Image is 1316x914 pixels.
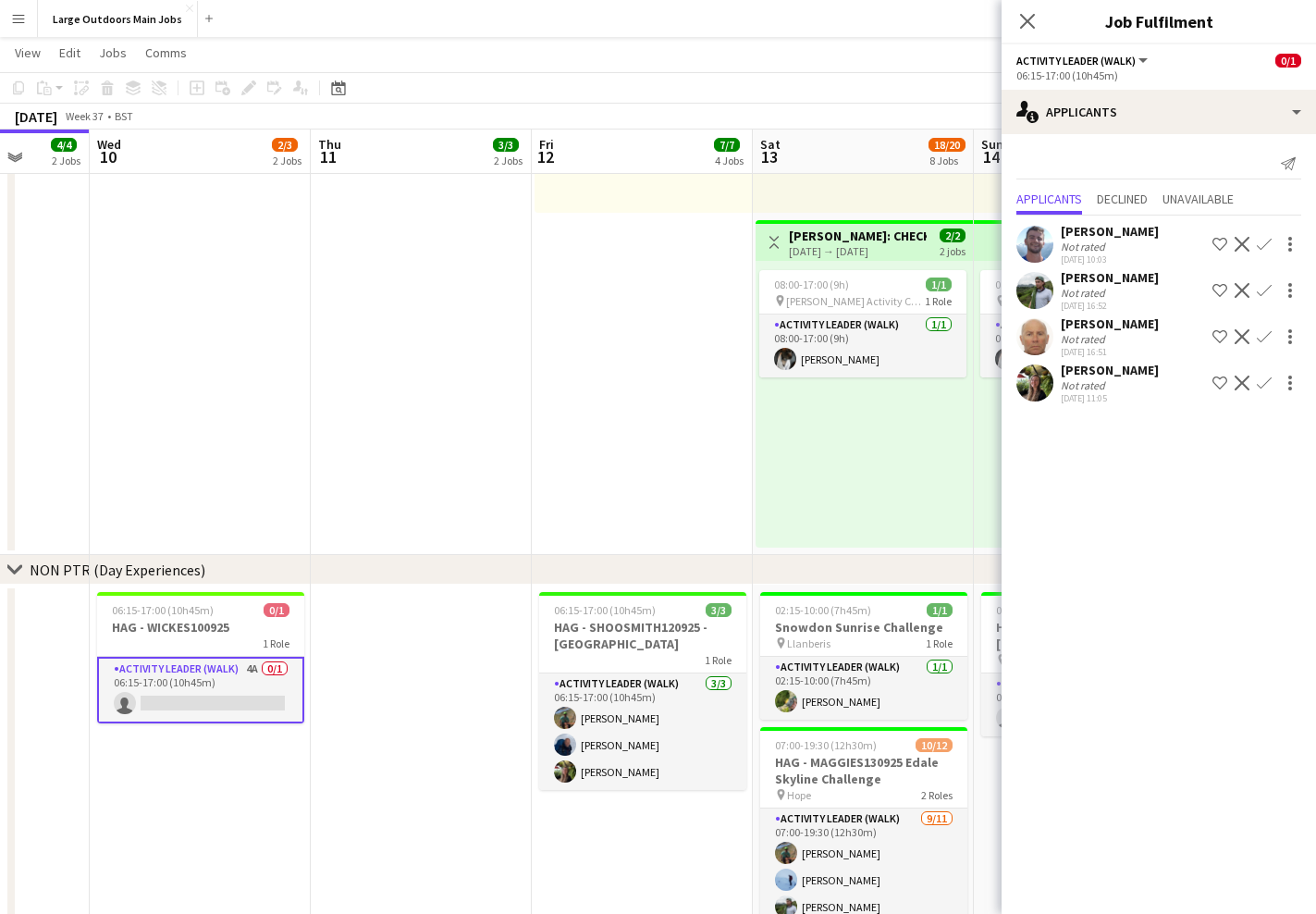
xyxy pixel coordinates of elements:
div: 06:15-17:00 (10h45m) [1016,68,1301,82]
div: 2 Jobs [52,154,80,167]
div: NON PTR (Day Experiences) [30,561,205,579]
span: 3/3 [706,603,732,617]
app-card-role: Activity Leader (Walk)1/108:00-17:00 (9h)[PERSON_NAME] [980,315,1187,377]
app-job-card: 08:00-17:00 (9h)1/1 [PERSON_NAME] Activity Centre1 RoleActivity Leader (Walk)1/108:00-17:00 (9h)[... [759,270,966,377]
app-job-card: 02:15-10:00 (7h45m)1/1Snowdon Sunrise Challenge Llanberis1 RoleActivity Leader (Walk)1/102:15-10:... [760,592,967,720]
div: [DATE] 16:51 [1061,346,1159,358]
span: 1/1 [926,278,952,291]
h3: HAG - Lucy140925 - [GEOGRAPHIC_DATA] [981,619,1188,652]
span: Unavailable [1162,192,1234,205]
span: 10/12 [916,738,953,752]
span: 13 [757,146,781,167]
button: Large Outdoors Main Jobs [38,1,198,37]
app-card-role: Activity Leader (Walk)4A0/106:15-17:00 (10h45m) [97,657,304,723]
span: 06:15-17:00 (10h45m) [554,603,656,617]
div: [PERSON_NAME] [1061,269,1159,286]
app-job-card: 06:15-17:00 (10h45m)3/3HAG - SHOOSMITH120925 - [GEOGRAPHIC_DATA]1 RoleActivity Leader (Walk)3/306... [539,592,746,790]
div: 4 Jobs [715,154,744,167]
span: 08:00-17:00 (9h) [774,278,849,291]
button: Activity Leader (Walk) [1016,54,1150,68]
div: [DATE] 11:05 [1061,392,1159,404]
app-card-role: Activity Leader (Walk)3/306:15-17:00 (10h45m)[PERSON_NAME][PERSON_NAME][PERSON_NAME] [539,673,746,790]
h3: HAG - MAGGIES130925 Edale Skyline Challenge [760,754,967,787]
h3: HAG - SHOOSMITH120925 - [GEOGRAPHIC_DATA] [539,619,746,652]
div: [DATE] 16:52 [1061,300,1159,312]
app-card-role: Activity Leader (Walk)1A0/106:15-17:00 (10h45m) [981,673,1188,736]
div: Not rated [1061,378,1109,392]
span: Thu [318,136,341,153]
span: Activity Leader (Walk) [1016,54,1136,68]
a: View [7,41,48,65]
app-card-role: Activity Leader (Walk)1/102:15-10:00 (7h45m)[PERSON_NAME] [760,657,967,720]
span: Sun [981,136,1003,153]
h3: HAG - WICKES100925 [97,619,304,636]
h3: Job Fulfilment [1002,9,1316,33]
div: [DATE] 10:03 [1061,253,1159,266]
span: Applicants [1016,192,1082,205]
span: 2/2 [940,228,965,242]
span: 06:15-17:00 (10h45m) [112,603,214,617]
span: Fri [539,136,554,153]
span: 4/4 [51,138,77,152]
app-card-role: Activity Leader (Walk)1/108:00-17:00 (9h)[PERSON_NAME] [759,315,966,377]
span: Wed [97,136,121,153]
span: 1 Role [263,636,289,650]
span: View [15,44,41,61]
div: 8 Jobs [929,154,965,167]
span: 3/3 [493,138,519,152]
app-job-card: 06:15-17:00 (10h45m)0/1HAG - Lucy140925 - [GEOGRAPHIC_DATA] [PERSON_NAME] in Ribblesdale [GEOGRAP... [981,592,1188,736]
span: 7/7 [714,138,740,152]
span: 12 [536,146,554,167]
h3: Snowdon Sunrise Challenge [760,619,967,636]
span: Week 37 [61,109,107,123]
div: BST [115,109,133,123]
span: 1 Role [705,653,732,667]
div: [DATE] [15,107,57,126]
span: 1 Role [926,636,953,650]
div: [PERSON_NAME] [1061,223,1159,240]
span: 08:00-17:00 (9h) [995,278,1070,291]
span: Edit [59,44,80,61]
span: 0/1 [1275,54,1301,68]
span: Comms [145,44,187,61]
div: [PERSON_NAME] [1061,315,1159,332]
span: 1 Role [925,294,952,308]
div: 2 Jobs [494,154,523,167]
span: 2/3 [272,138,298,152]
span: 18/20 [929,138,965,152]
div: 2 jobs [940,242,965,258]
h3: [PERSON_NAME]: CHECK BEFORE BOOKING STAFF [PERSON_NAME] Coast Walking Weekend Day Walk Leader [789,228,927,244]
div: Not rated [1061,332,1109,346]
div: [DATE] → [DATE] [789,244,927,258]
span: 06:15-17:00 (10h45m) [996,603,1098,617]
div: Not rated [1061,240,1109,253]
a: Jobs [92,41,134,65]
app-job-card: 06:15-17:00 (10h45m)0/1HAG - WICKES1009251 RoleActivity Leader (Walk)4A0/106:15-17:00 (10h45m) [97,592,304,723]
span: [PERSON_NAME] Activity Centre [786,294,925,308]
span: 02:15-10:00 (7h45m) [775,603,871,617]
span: 0/1 [264,603,289,617]
span: Declined [1097,192,1148,205]
span: Jobs [99,44,127,61]
span: 14 [978,146,1003,167]
div: [PERSON_NAME] [1061,362,1159,378]
span: 1/1 [927,603,953,617]
div: Applicants [1002,90,1316,134]
a: Edit [52,41,88,65]
span: 07:00-19:30 (12h30m) [775,738,877,752]
app-job-card: 08:00-17:00 (9h)1/1 [PERSON_NAME] Activity Centre1 RoleActivity Leader (Walk)1/108:00-17:00 (9h)[... [980,270,1187,377]
div: Not rated [1061,286,1109,300]
span: 11 [315,146,341,167]
span: 10 [94,146,121,167]
span: Sat [760,136,781,153]
a: Comms [138,41,194,65]
span: 2 Roles [921,788,953,802]
span: Llanberis [787,636,830,650]
span: Hope [787,788,811,802]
